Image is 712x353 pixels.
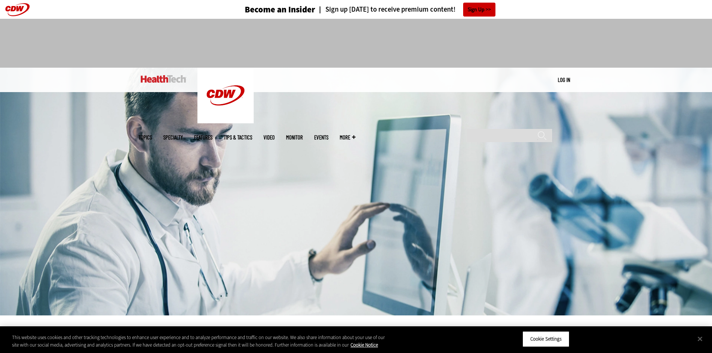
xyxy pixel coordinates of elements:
[194,135,212,140] a: Features
[558,76,570,83] a: Log in
[141,75,186,83] img: Home
[692,330,708,347] button: Close
[263,135,275,140] a: Video
[245,5,315,14] h3: Become an Insider
[138,135,152,140] span: Topics
[197,117,254,125] a: CDW
[314,135,328,140] a: Events
[340,135,355,140] span: More
[197,68,254,123] img: Home
[286,135,303,140] a: MonITor
[351,342,378,348] a: More information about your privacy
[463,3,495,17] a: Sign Up
[224,135,252,140] a: Tips & Tactics
[522,331,569,347] button: Cookie Settings
[558,76,570,84] div: User menu
[315,6,456,13] a: Sign up [DATE] to receive premium content!
[163,135,183,140] span: Specialty
[217,5,315,14] a: Become an Insider
[12,334,391,348] div: This website uses cookies and other tracking technologies to enhance user experience and to analy...
[220,26,493,60] iframe: advertisement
